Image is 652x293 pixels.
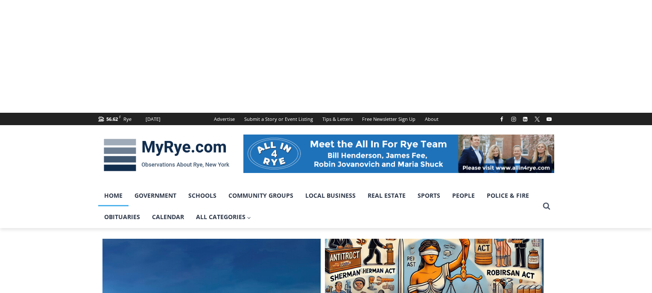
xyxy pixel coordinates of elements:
[222,185,299,206] a: Community Groups
[119,114,121,119] span: F
[318,113,357,125] a: Tips & Letters
[146,206,190,228] a: Calendar
[446,185,481,206] a: People
[123,115,132,123] div: Rye
[190,206,257,228] a: All Categories
[544,114,554,124] a: YouTube
[196,212,251,222] span: All Categories
[420,113,443,125] a: About
[106,116,118,122] span: 56.62
[243,135,554,173] img: All in for Rye
[129,185,182,206] a: Government
[98,185,129,206] a: Home
[299,185,362,206] a: Local Business
[357,113,420,125] a: Free Newsletter Sign Up
[412,185,446,206] a: Sports
[98,133,235,177] img: MyRye.com
[539,199,554,214] button: View Search Form
[98,185,539,228] nav: Primary Navigation
[146,115,161,123] div: [DATE]
[520,114,530,124] a: Linkedin
[209,113,240,125] a: Advertise
[497,114,507,124] a: Facebook
[240,113,318,125] a: Submit a Story or Event Listing
[532,114,542,124] a: X
[209,113,443,125] nav: Secondary Navigation
[182,185,222,206] a: Schools
[98,206,146,228] a: Obituaries
[509,114,519,124] a: Instagram
[362,185,412,206] a: Real Estate
[481,185,535,206] a: Police & Fire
